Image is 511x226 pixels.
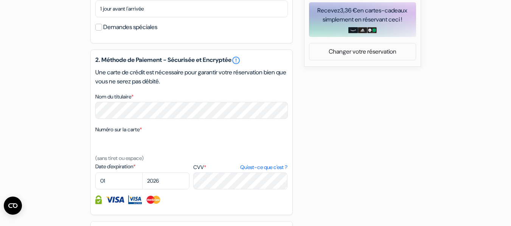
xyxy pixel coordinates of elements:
[193,163,287,171] label: CVV
[348,27,358,33] img: amazon-card-no-text.png
[95,68,288,86] p: Une carte de crédit est nécessaire pour garantir votre réservation bien que vous ne serez pas déb...
[95,163,189,171] label: Date d'expiration
[367,27,377,33] img: uber-uber-eats-card.png
[309,6,416,24] div: Recevez en cartes-cadeaux simplement en réservant ceci !
[95,93,134,101] label: Nom du titulaire
[340,6,357,14] span: 3,36 €
[95,195,102,204] img: Information de carte de crédit entièrement encryptée et sécurisée
[358,27,367,33] img: adidas-card.png
[95,126,142,134] label: Numéro sur la carte
[146,195,161,204] img: Master Card
[103,22,157,32] label: Demandes spéciales
[240,163,287,171] a: Qu'est-ce que c'est ?
[128,195,142,204] img: Visa Electron
[95,56,288,65] h5: 2. Méthode de Paiement - Sécurisée et Encryptée
[95,155,144,161] small: (sans tiret ou espace)
[106,195,124,204] img: Visa
[309,45,416,59] a: Changer votre réservation
[231,56,241,65] a: error_outline
[4,197,22,215] button: Ouvrir le widget CMP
